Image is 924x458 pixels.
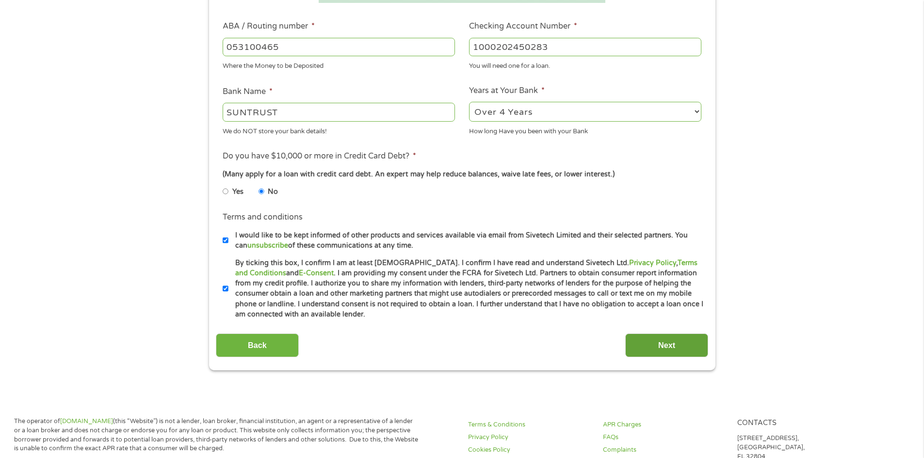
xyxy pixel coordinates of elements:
input: Next [625,333,708,357]
label: I would like to be kept informed of other products and services available via email from Sivetech... [228,230,704,251]
div: You will need one for a loan. [469,58,701,71]
label: Years at Your Bank [469,86,545,96]
input: 345634636 [469,38,701,56]
a: Cookies Policy [468,445,591,455]
label: Do you have $10,000 or more in Credit Card Debt? [223,151,416,161]
div: Where the Money to be Deposited [223,58,455,71]
a: FAQs [603,433,726,442]
label: Yes [232,187,243,197]
input: 263177916 [223,38,455,56]
a: [DOMAIN_NAME] [60,417,113,425]
div: We do NOT store your bank details! [223,123,455,136]
a: Terms and Conditions [235,259,697,277]
div: How long Have you been with your Bank [469,123,701,136]
a: E-Consent [299,269,334,277]
p: The operator of (this “Website”) is not a lender, loan broker, financial institution, an agent or... [14,417,419,454]
label: ABA / Routing number [223,21,315,32]
label: Terms and conditions [223,212,303,222]
a: Terms & Conditions [468,420,591,429]
label: Checking Account Number [469,21,577,32]
input: Back [216,333,299,357]
a: Privacy Policy [468,433,591,442]
label: Bank Name [223,87,273,97]
a: APR Charges [603,420,726,429]
a: unsubscribe [247,241,288,250]
a: Complaints [603,445,726,455]
h4: Contacts [737,419,860,428]
a: Privacy Policy [629,259,676,267]
div: (Many apply for a loan with credit card debt. An expert may help reduce balances, waive late fees... [223,169,701,180]
label: No [268,187,278,197]
label: By ticking this box, I confirm I am at least [DEMOGRAPHIC_DATA]. I confirm I have read and unders... [228,258,704,320]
